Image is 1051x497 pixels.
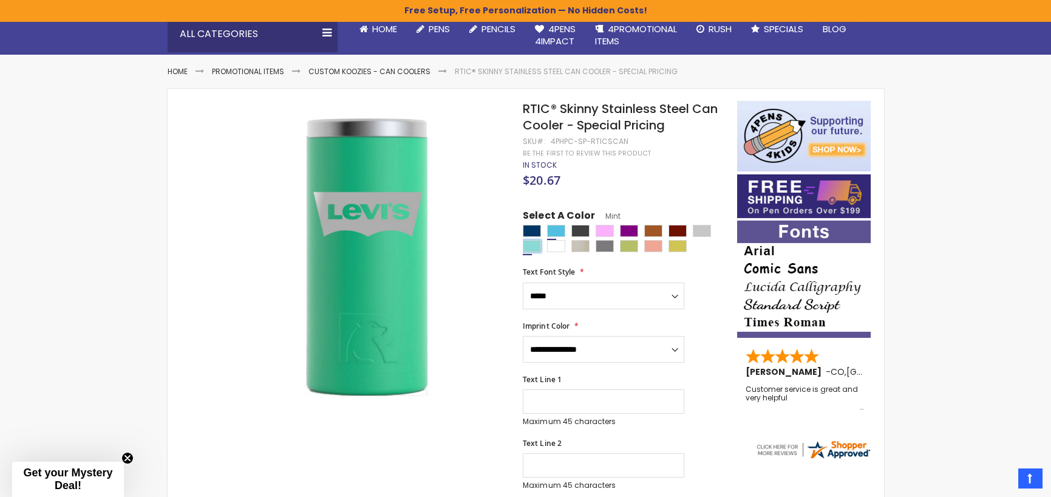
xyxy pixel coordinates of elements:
button: Close teaser [121,452,134,464]
img: Free shipping on orders over $199 [737,174,871,218]
div: Sunflower [668,240,687,252]
span: Specials [764,22,803,35]
div: Navy Blue [523,225,541,237]
li: RTIC® Skinny Stainless Steel Can Cooler - Special Pricing [455,67,678,77]
a: Specials [741,16,813,43]
span: CO [831,366,845,378]
a: Top [1018,468,1042,488]
img: 4pens 4 kids [737,101,871,171]
img: font-personalization-examples [737,221,871,338]
a: 4pens.com certificate URL [755,453,871,463]
img: 4phpc-sp-rticscan-rtic-skinny-stainless-steel-can-cooler-mint_1.jpg [229,118,506,396]
div: Light Pink [596,225,614,237]
a: Home [168,66,188,77]
span: Rush [709,22,732,35]
span: Get your Mystery Deal! [23,467,112,492]
span: [PERSON_NAME] [746,366,826,378]
span: Text Font Style [523,267,574,277]
div: Customer service is great and very helpful [746,385,863,411]
div: 4PHPC-SP-RTICSCAN [550,137,628,146]
div: Mint [523,240,541,252]
div: Ice Blue [547,225,565,237]
span: RTIC® Skinny Stainless Steel Can Cooler - Special Pricing [523,100,717,134]
span: Pens [429,22,450,35]
div: Get your Mystery Deal!Close teaser [12,462,124,497]
div: Beach [571,240,590,252]
span: Blog [823,22,846,35]
a: 4Pens4impact [525,16,585,55]
div: Burnt Orange [644,225,662,237]
p: Maximum 45 characters [523,417,684,427]
div: Graphite [596,240,614,252]
a: Pens [407,16,460,43]
a: Blog [813,16,856,43]
span: [GEOGRAPHIC_DATA] [846,366,936,378]
div: Grey Charcoal [571,225,590,237]
a: 4PROMOTIONALITEMS [585,16,687,55]
div: All Categories [168,16,338,52]
a: Promotional Items [212,66,284,77]
img: 4pens.com widget logo [755,439,871,461]
span: $20.67 [523,172,560,188]
span: Text Line 2 [523,438,561,448]
div: Maroon [668,225,687,237]
p: Maximum 45 characters [523,481,684,490]
div: Silver [693,225,711,237]
div: Citrus [620,240,638,252]
a: Home [350,16,407,43]
a: Be the first to review this product [523,149,650,158]
span: Pencils [481,22,515,35]
span: Home [372,22,397,35]
span: Imprint Color [523,321,569,331]
span: - , [826,366,936,378]
span: In stock [523,160,556,170]
span: 4Pens 4impact [535,22,576,47]
div: Purple [620,225,638,237]
a: Rush [687,16,741,43]
span: Select A Color [523,209,594,225]
a: Pencils [460,16,525,43]
div: Availability [523,160,556,170]
div: Coral [644,240,662,252]
a: Custom Koozies - Can Coolers [308,66,430,77]
span: Mint [594,211,620,221]
div: White [547,240,565,252]
span: Text Line 1 [523,374,561,385]
span: 4PROMOTIONAL ITEMS [595,22,677,47]
strong: SKU [523,136,545,146]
